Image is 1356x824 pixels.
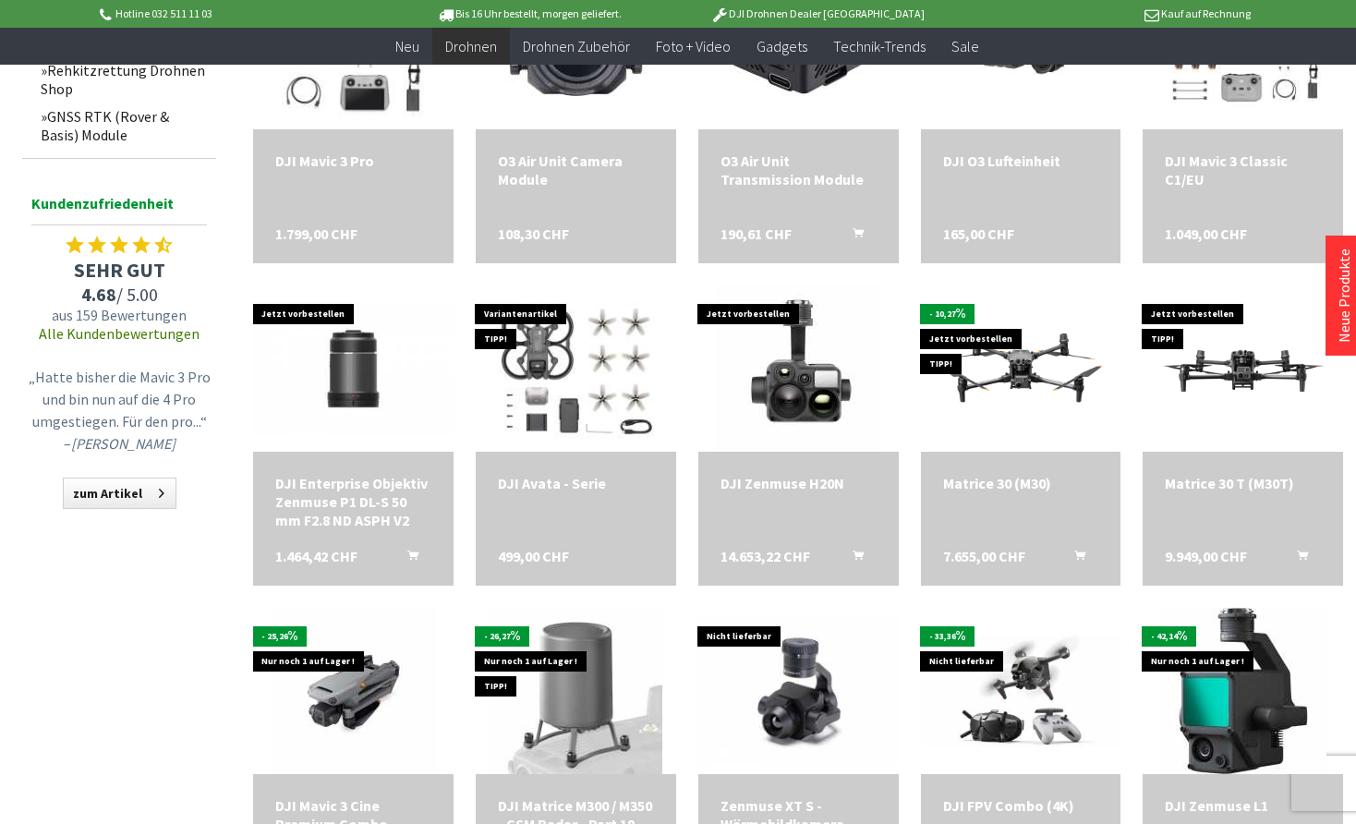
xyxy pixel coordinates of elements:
[39,324,200,343] a: Alle Kundenbewertungen
[943,547,1025,565] span: 7.655,00 CHF
[498,474,654,492] div: DJI Avata - Serie
[943,474,1099,492] a: Matrice 30 (M30) 7.655,00 CHF In den Warenkorb
[31,56,216,103] a: Rehkitzrettung Drohnen Shop
[384,3,672,25] p: Bis 16 Uhr bestellt, morgen geliefert.
[275,151,431,170] div: DJI Mavic 3 Pro
[720,474,877,492] div: DJI Zenmuse H20N
[498,151,654,188] a: O3 Air Unit Camera Module 108,30 CHF
[757,37,807,55] span: Gadgets
[490,608,662,774] img: DJI Matrice M300 / M350 - CSM Radar - Part 18
[27,366,212,454] p: „Hatte bisher die Mavic 3 Pro und bin nun auf die 4 Pro umgestiegen. Für den pro...“ –
[382,28,432,66] a: Neu
[63,478,176,509] a: zum Artikel
[938,28,992,66] a: Sale
[720,151,877,188] a: O3 Air Unit Transmission Module 190,61 CHF In den Warenkorb
[943,224,1014,243] span: 165,00 CHF
[1165,151,1321,188] div: DJI Mavic 3 Classic C1/EU
[1165,151,1321,188] a: DJI Mavic 3 Classic C1/EU 1.049,00 CHF
[385,547,430,571] button: In den Warenkorb
[498,474,654,492] a: DJI Avata - Serie 499,00 CHF
[1160,608,1326,774] img: DJI Zenmuse L1
[951,37,979,55] span: Sale
[432,28,510,66] a: Drohnen
[921,635,1121,747] img: DJI FPV Combo (4K)
[275,474,431,529] a: DJI Enterprise Objektiv Zenmuse P1 DL-S 50 mm F2.8 ND ASPH V2 1.464,42 CHF In den Warenkorb
[275,224,357,243] span: 1.799,00 CHF
[720,151,877,188] div: O3 Air Unit Transmission Module
[698,616,899,766] img: Zenmuse XT S - Wärmebildkamera
[498,547,569,565] span: 499,00 CHF
[445,37,497,55] span: Drohnen
[1165,547,1247,565] span: 9.949,00 CHF
[720,224,792,243] span: 190,61 CHF
[31,191,207,225] span: Kundenzufriedenheit
[22,306,216,324] span: aus 159 Bewertungen
[720,547,810,565] span: 14.653,22 CHF
[833,37,926,55] span: Technik-Trends
[22,283,216,306] span: / 5.00
[71,434,176,453] em: [PERSON_NAME]
[31,103,216,149] a: GNSS RTK (Rover & Basis) Module
[271,608,437,774] img: DJI Mavic 3 Cine Premium Combo
[253,302,454,435] img: DJI Enterprise Objektiv Zenmuse P1 DL-S 50 mm F2.8 ND ASPH V2
[1165,474,1321,492] a: Matrice 30 T (M30T) 9.949,00 CHF In den Warenkorb
[943,796,1099,815] div: DJI FPV Combo (4K)
[1335,248,1353,343] a: Neue Produkte
[96,3,384,25] p: Hotline 032 511 11 03
[643,28,744,66] a: Foto + Video
[720,474,877,492] a: DJI Zenmuse H20N 14.653,22 CHF In den Warenkorb
[962,3,1250,25] p: Kauf auf Rechnung
[943,151,1099,170] a: DJI O3 Lufteinheit 165,00 CHF
[81,283,116,306] span: 4.68
[1143,312,1343,425] img: Matrice 30 T (M30T)
[1165,474,1321,492] div: Matrice 30 T (M30T)
[820,28,938,66] a: Technik-Trends
[498,151,654,188] div: O3 Air Unit Camera Module
[715,285,881,452] img: DJI Zenmuse H20N
[395,37,419,55] span: Neu
[673,3,962,25] p: DJI Drohnen Dealer [GEOGRAPHIC_DATA]
[1052,547,1096,571] button: In den Warenkorb
[943,151,1099,170] div: DJI O3 Lufteinheit
[22,257,216,283] span: SEHR GUT
[830,547,875,571] button: In den Warenkorb
[921,312,1121,425] img: Matrice 30 (M30)
[476,288,676,448] img: DJI Avata - Serie
[275,547,357,565] span: 1.464,42 CHF
[1275,547,1319,571] button: In den Warenkorb
[275,474,431,529] div: DJI Enterprise Objektiv Zenmuse P1 DL-S 50 mm F2.8 ND ASPH V2
[656,37,731,55] span: Foto + Video
[943,474,1099,492] div: Matrice 30 (M30)
[830,224,875,248] button: In den Warenkorb
[744,28,820,66] a: Gadgets
[498,224,569,243] span: 108,30 CHF
[275,151,431,170] a: DJI Mavic 3 Pro 1.799,00 CHF
[1165,224,1247,243] span: 1.049,00 CHF
[1165,796,1321,815] a: DJI Zenmuse L1 7.549,00 CHF In den Warenkorb
[1165,796,1321,815] div: DJI Zenmuse L1
[510,28,643,66] a: Drohnen Zubehör
[523,37,630,55] span: Drohnen Zubehör
[943,796,1099,815] a: DJI FPV Combo (4K) 999,00 CHF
